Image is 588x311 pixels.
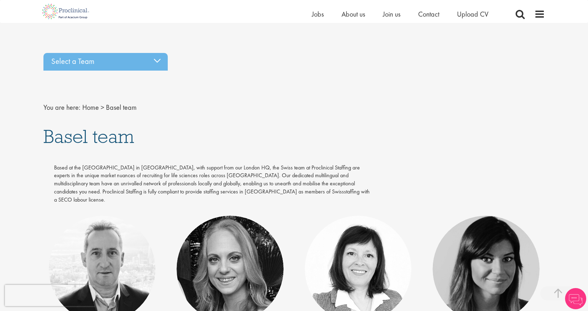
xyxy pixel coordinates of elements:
[106,103,137,112] span: Basel team
[341,10,365,19] a: About us
[312,10,324,19] a: Jobs
[5,285,95,306] iframe: reCAPTCHA
[101,103,104,112] span: >
[43,103,81,112] span: You are here:
[383,10,400,19] a: Join us
[43,53,168,71] div: Select a Team
[82,103,99,112] a: breadcrumb link
[43,124,134,148] span: Basel team
[565,288,586,309] img: Chatbot
[54,164,371,204] p: Based at the [GEOGRAPHIC_DATA] in [GEOGRAPHIC_DATA], with support from our London HQ, the Swiss t...
[418,10,439,19] a: Contact
[457,10,488,19] a: Upload CV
